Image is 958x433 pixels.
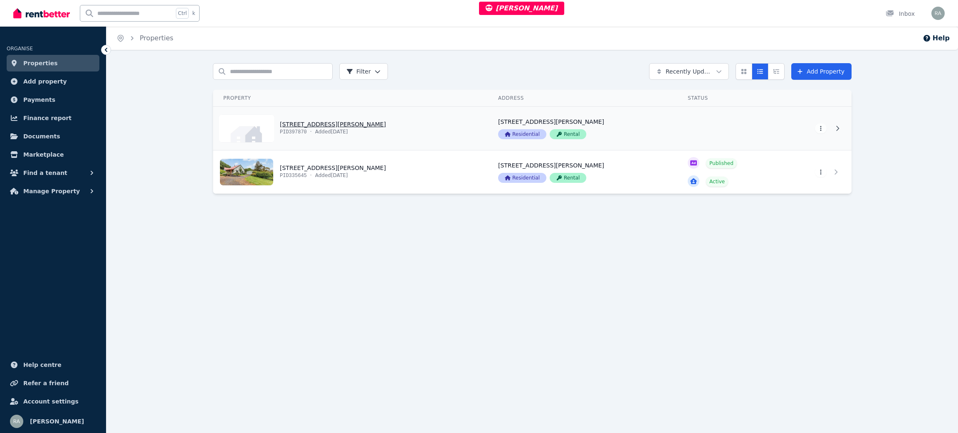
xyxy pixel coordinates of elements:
[486,4,558,12] span: [PERSON_NAME]
[346,67,371,76] span: Filter
[7,73,99,90] a: Add property
[791,63,852,80] a: Add Property
[488,90,678,107] th: Address
[781,107,852,150] a: View details for 12 Trewhella Dr, Newham
[7,110,99,126] a: Finance report
[815,167,827,177] button: More options
[7,183,99,199] button: Manage Property
[666,67,713,76] span: Recently Updated
[140,34,173,42] a: Properties
[23,150,64,160] span: Marketplace
[781,150,852,194] a: View details for 12 Trewhella Drive, Newham
[923,33,950,43] button: Help
[23,58,58,68] span: Properties
[7,393,99,410] a: Account settings
[23,168,67,178] span: Find a tenant
[931,7,945,20] img: Rochelle Alvarez
[7,146,99,163] a: Marketplace
[213,90,488,107] th: Property
[678,90,781,107] th: Status
[488,107,678,150] a: View details for 12 Trewhella Dr, Newham
[339,63,388,80] button: Filter
[23,378,69,388] span: Refer a friend
[649,63,729,80] button: Recently Updated
[176,8,189,19] span: Ctrl
[23,76,67,86] span: Add property
[7,91,99,108] a: Payments
[7,128,99,145] a: Documents
[23,95,55,105] span: Payments
[23,360,62,370] span: Help centre
[7,165,99,181] button: Find a tenant
[678,107,781,150] a: View details for 12 Trewhella Dr, Newham
[768,63,785,80] button: Expanded list view
[106,27,183,50] nav: Breadcrumb
[7,46,33,52] span: ORGANISE
[192,10,195,17] span: k
[488,150,678,194] a: View details for 12 Trewhella Drive, Newham
[23,131,60,141] span: Documents
[736,63,752,80] button: Card view
[213,107,488,150] a: View details for 12 Trewhella Dr, Newham
[736,63,785,80] div: View options
[23,396,79,406] span: Account settings
[7,55,99,71] a: Properties
[752,63,768,80] button: Compact list view
[7,357,99,373] a: Help centre
[213,150,488,194] a: View details for 12 Trewhella Drive, Newham
[678,150,781,194] a: View details for 12 Trewhella Drive, Newham
[815,123,827,133] button: More options
[13,7,70,20] img: RentBetter
[23,186,80,196] span: Manage Property
[10,415,23,428] img: Rochelle Alvarez
[7,375,99,391] a: Refer a friend
[886,10,915,18] div: Inbox
[30,416,84,426] span: [PERSON_NAME]
[23,113,72,123] span: Finance report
